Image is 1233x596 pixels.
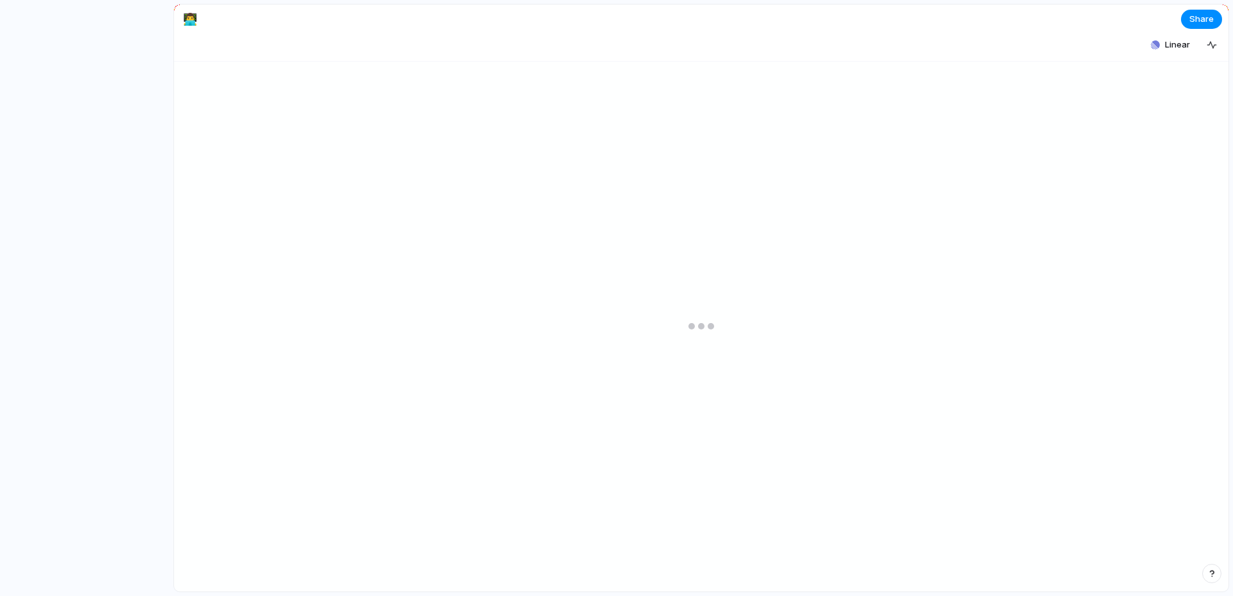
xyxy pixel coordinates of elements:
[180,9,200,30] button: 👨‍💻
[1146,35,1195,55] button: Linear
[183,10,197,28] div: 👨‍💻
[1165,39,1190,51] span: Linear
[1189,13,1214,26] span: Share
[1181,10,1222,29] button: Share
